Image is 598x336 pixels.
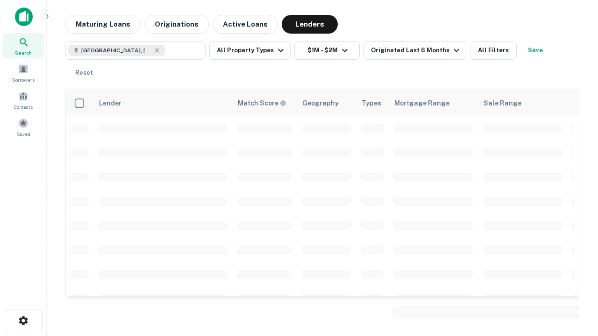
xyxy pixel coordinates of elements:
[520,41,550,60] button: Save your search to get updates of matches that match your search criteria.
[15,7,33,26] img: capitalize-icon.png
[99,98,121,109] div: Lender
[297,90,356,116] th: Geography
[363,41,466,60] button: Originated Last 6 Months
[282,15,338,34] button: Lenders
[81,46,151,55] span: [GEOGRAPHIC_DATA], [GEOGRAPHIC_DATA], [GEOGRAPHIC_DATA]
[394,98,449,109] div: Mortgage Range
[484,98,521,109] div: Sale Range
[294,41,360,60] button: $1M - $2M
[69,63,99,82] button: Reset
[238,98,286,108] div: Capitalize uses an advanced AI algorithm to match your search with the best lender. The match sco...
[389,90,478,116] th: Mortgage Range
[3,60,44,85] a: Borrowers
[65,15,141,34] button: Maturing Loans
[302,98,339,109] div: Geography
[3,87,44,112] a: Contacts
[371,45,462,56] div: Originated Last 6 Months
[15,49,32,56] span: Search
[209,41,291,60] button: All Property Types
[470,41,517,60] button: All Filters
[478,90,567,116] th: Sale Range
[3,114,44,140] a: Saved
[362,98,381,109] div: Types
[3,33,44,58] a: Search
[213,15,278,34] button: Active Loans
[14,103,33,111] span: Contacts
[144,15,209,34] button: Originations
[356,90,389,116] th: Types
[232,90,297,116] th: Capitalize uses an advanced AI algorithm to match your search with the best lender. The match sco...
[93,90,232,116] th: Lender
[551,261,598,306] iframe: Chat Widget
[238,98,285,108] h6: Match Score
[17,130,30,138] span: Saved
[12,76,35,84] span: Borrowers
